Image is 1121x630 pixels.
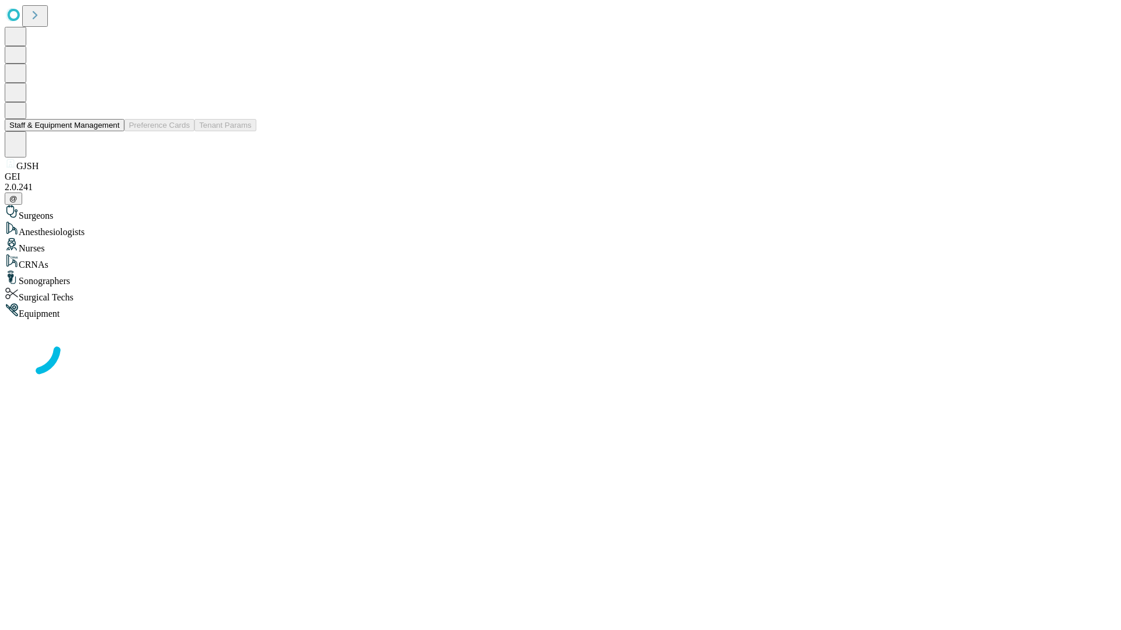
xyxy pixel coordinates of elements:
[5,119,124,131] button: Staff & Equipment Management
[124,119,194,131] button: Preference Cards
[5,205,1116,221] div: Surgeons
[5,270,1116,286] div: Sonographers
[5,182,1116,192] div: 2.0.241
[5,192,22,205] button: @
[5,171,1116,182] div: GEI
[5,221,1116,237] div: Anesthesiologists
[5,254,1116,270] div: CRNAs
[5,237,1116,254] div: Nurses
[16,161,39,171] span: GJSH
[9,194,18,203] span: @
[5,303,1116,319] div: Equipment
[5,286,1116,303] div: Surgical Techs
[194,119,256,131] button: Tenant Params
